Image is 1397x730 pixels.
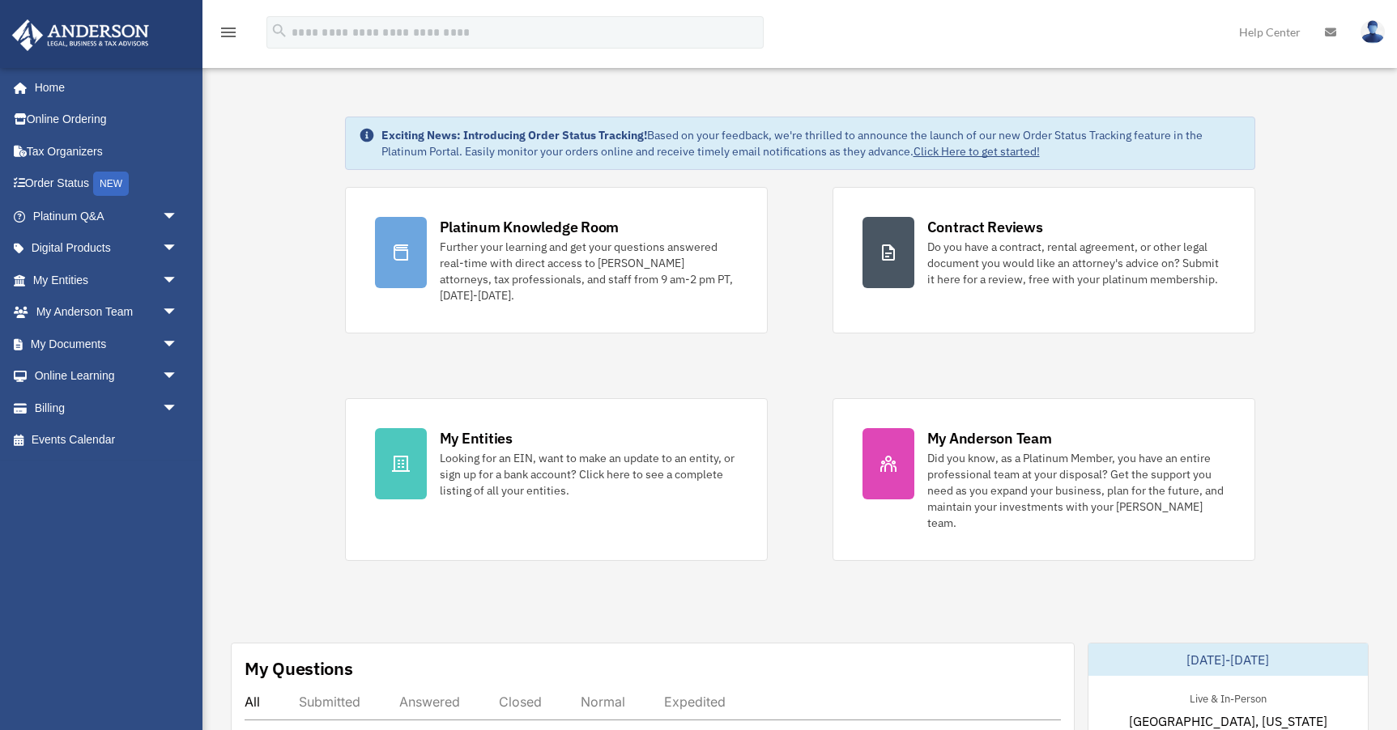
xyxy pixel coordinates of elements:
[11,104,202,136] a: Online Ordering
[11,71,194,104] a: Home
[219,23,238,42] i: menu
[11,328,202,360] a: My Documentsarrow_drop_down
[11,264,202,296] a: My Entitiesarrow_drop_down
[162,200,194,233] span: arrow_drop_down
[927,450,1225,531] div: Did you know, as a Platinum Member, you have an entire professional team at your disposal? Get th...
[11,392,202,424] a: Billingarrow_drop_down
[1088,643,1368,676] div: [DATE]-[DATE]
[440,428,513,448] div: My Entities
[11,424,202,456] a: Events Calendar
[664,694,726,710] div: Expedited
[927,217,1043,237] div: Contract Reviews
[162,360,194,393] span: arrow_drop_down
[11,200,202,232] a: Platinum Q&Aarrow_drop_down
[162,392,194,425] span: arrow_drop_down
[399,694,460,710] div: Answered
[162,296,194,329] span: arrow_drop_down
[381,127,1242,159] div: Based on your feedback, we're thrilled to announce the launch of our new Order Status Tracking fe...
[245,656,353,681] div: My Questions
[833,398,1255,561] a: My Anderson Team Did you know, as a Platinum Member, you have an entire professional team at your...
[440,239,738,303] div: Further your learning and get your questions answered real-time with direct access to [PERSON_NAM...
[11,360,202,393] a: Online Learningarrow_drop_down
[162,264,194,297] span: arrow_drop_down
[162,328,194,361] span: arrow_drop_down
[927,239,1225,287] div: Do you have a contract, rental agreement, or other legal document you would like an attorney's ad...
[270,22,288,40] i: search
[1361,20,1385,44] img: User Pic
[11,232,202,265] a: Digital Productsarrow_drop_down
[499,694,542,710] div: Closed
[1177,689,1280,706] div: Live & In-Person
[927,428,1052,448] div: My Anderson Team
[245,694,260,710] div: All
[440,217,620,237] div: Platinum Knowledge Room
[345,187,768,333] a: Platinum Knowledge Room Further your learning and get your questions answered real-time with dire...
[93,172,129,196] div: NEW
[7,19,154,51] img: Anderson Advisors Platinum Portal
[219,28,238,42] a: menu
[299,694,360,710] div: Submitted
[345,398,768,561] a: My Entities Looking for an EIN, want to make an update to an entity, or sign up for a bank accoun...
[914,144,1040,159] a: Click Here to get started!
[11,135,202,168] a: Tax Organizers
[581,694,625,710] div: Normal
[11,296,202,329] a: My Anderson Teamarrow_drop_down
[11,168,202,201] a: Order StatusNEW
[833,187,1255,333] a: Contract Reviews Do you have a contract, rental agreement, or other legal document you would like...
[440,450,738,499] div: Looking for an EIN, want to make an update to an entity, or sign up for a bank account? Click her...
[162,232,194,265] span: arrow_drop_down
[381,128,647,142] strong: Exciting News: Introducing Order Status Tracking!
